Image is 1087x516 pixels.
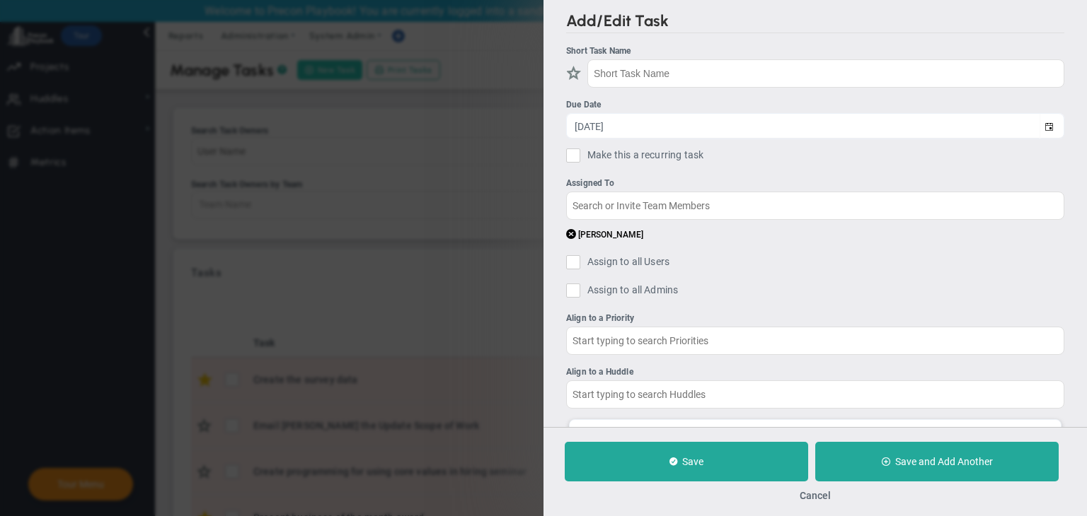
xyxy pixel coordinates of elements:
[682,456,703,467] span: Save
[566,228,643,241] button: [PERSON_NAME]
[578,230,643,240] span: [PERSON_NAME]
[1040,114,1064,139] span: select
[587,255,669,273] span: Assign to all Users
[895,456,993,467] span: Save and Add Another
[587,283,678,301] span: Assign to all Admins
[566,177,1061,190] div: Assigned To
[565,442,808,481] button: Save
[587,59,1064,88] input: Short Task Name
[566,365,1061,379] div: Align to a Huddle
[587,148,703,166] span: Make this a recurring task
[815,442,1059,481] button: Save and Add Another
[566,312,1061,325] div: Align to a Priority
[566,11,1064,33] h2: Add/Edit Task
[566,327,1064,355] input: Start typing to search Priorities
[566,192,1064,220] input: Search or Invite Team Members
[566,380,1064,409] input: Start typing to search Huddles
[566,98,1061,112] div: Due Date
[800,490,831,501] button: Cancel
[566,45,1061,58] div: Short Task Name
